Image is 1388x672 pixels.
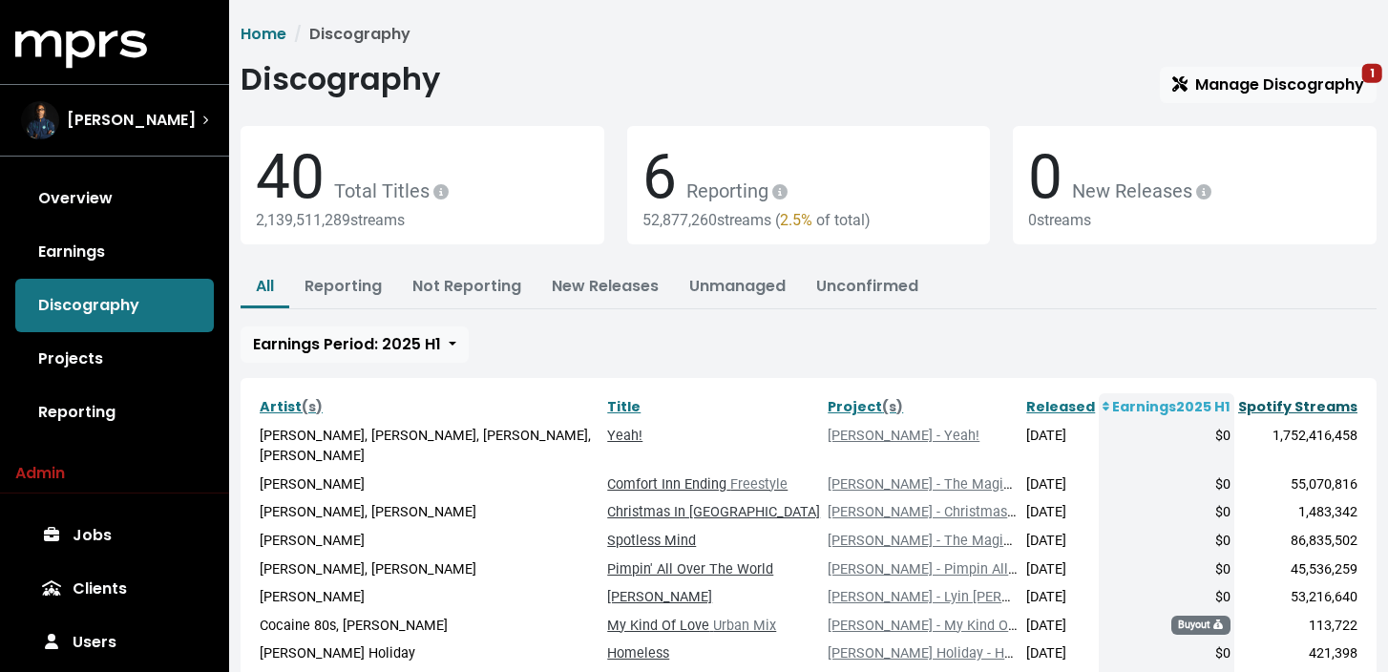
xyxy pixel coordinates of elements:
span: Earnings Period: 2025 H1 [253,333,441,355]
a: [PERSON_NAME] - My Kind Of Love [828,618,1046,634]
td: [PERSON_NAME], [PERSON_NAME], [PERSON_NAME], [PERSON_NAME] [256,422,603,471]
span: Manage Discography [1172,73,1364,95]
span: Urban Mix [709,618,776,634]
span: (s) [882,397,903,416]
h1: Discography [241,61,440,97]
td: [PERSON_NAME] [256,471,603,499]
div: 2,139,511,289 streams [256,211,589,229]
span: 2.5% [780,211,812,229]
a: Released [1026,397,1095,416]
a: [PERSON_NAME] - Christmas In [GEOGRAPHIC_DATA] [828,504,1157,520]
span: Buyout [1171,616,1230,635]
span: Reporting [677,179,791,202]
div: $0 [1103,531,1230,552]
td: [DATE] [1022,612,1099,640]
a: [PERSON_NAME] - Lyin [PERSON_NAME] [828,589,1078,605]
td: 1,752,416,458 [1234,422,1361,471]
a: mprs logo [15,37,147,59]
a: Home [241,23,286,45]
td: [PERSON_NAME] [256,527,603,556]
td: [DATE] [1022,471,1099,499]
div: $0 [1103,426,1230,447]
td: 421,398 [1234,640,1361,668]
a: [PERSON_NAME] - Yeah! [828,428,979,444]
a: Not Reporting [412,275,521,297]
a: Artist(s) [260,397,323,416]
a: Homeless [607,645,669,661]
a: Pimpin' All Over The World [607,561,773,577]
img: The selected account / producer [21,101,59,139]
a: [PERSON_NAME] - The Magic Hour Collection [828,533,1111,549]
a: Yeah! [607,428,642,444]
td: 113,722 [1234,612,1361,640]
nav: breadcrumb [241,23,1377,46]
a: Spotless Mind [607,533,696,549]
a: Jobs [15,509,214,562]
span: (s) [302,397,323,416]
a: Spotify Streams [1238,397,1357,416]
a: Title [607,397,641,416]
span: Total Titles [325,179,452,202]
td: 53,216,640 [1234,583,1361,612]
a: Projects [15,332,214,386]
td: 45,536,259 [1234,556,1361,584]
a: Project(s) [828,397,903,416]
span: 40 [256,141,325,213]
a: Earnings [15,225,214,279]
a: Comfort Inn Ending Freestyle [607,476,788,493]
a: All [256,275,274,297]
span: 6 [642,141,677,213]
a: [PERSON_NAME] Holiday - Homeless, I Tried [828,645,1103,661]
a: Clients [15,562,214,616]
td: 1,483,342 [1234,498,1361,527]
button: Earnings Period: 2025 H1 [241,326,469,363]
a: [PERSON_NAME] - Pimpin All Over The World [828,561,1108,577]
a: Users [15,616,214,669]
a: Unmanaged [689,275,786,297]
div: $0 [1103,559,1230,580]
td: [DATE] [1022,556,1099,584]
div: 52,877,260 streams ( of total) [642,211,976,229]
td: [DATE] [1022,422,1099,471]
td: [DATE] [1022,640,1099,668]
td: [PERSON_NAME] Holiday [256,640,603,668]
a: Reporting [305,275,382,297]
td: [DATE] [1022,583,1099,612]
div: $0 [1103,643,1230,664]
span: Freestyle [726,476,788,493]
a: Christmas In [GEOGRAPHIC_DATA] [607,504,820,520]
a: Overview [15,172,214,225]
span: 1 [1362,64,1382,83]
span: 0 [1028,141,1062,213]
td: [DATE] [1022,498,1099,527]
a: Unconfirmed [816,275,918,297]
a: [PERSON_NAME] - The Magic Hour Collection [828,476,1111,493]
span: New Releases [1062,179,1215,202]
span: [PERSON_NAME] [67,109,196,132]
td: Cocaine 80s, [PERSON_NAME] [256,612,603,640]
a: Reporting [15,386,214,439]
td: 86,835,502 [1234,527,1361,556]
td: [PERSON_NAME] [256,583,603,612]
div: $0 [1103,587,1230,608]
a: Manage Discography1 [1160,67,1377,103]
td: [DATE] [1022,527,1099,556]
a: [PERSON_NAME] [607,589,712,605]
div: 0 streams [1028,211,1361,229]
td: 55,070,816 [1234,471,1361,499]
li: Discography [286,23,410,46]
td: [PERSON_NAME], [PERSON_NAME] [256,556,603,584]
th: Earnings 2025 H1 [1099,393,1234,422]
a: My Kind Of Love Urban Mix [607,618,776,634]
div: $0 [1103,474,1230,495]
div: $0 [1103,502,1230,523]
td: [PERSON_NAME], [PERSON_NAME] [256,498,603,527]
a: New Releases [552,275,659,297]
